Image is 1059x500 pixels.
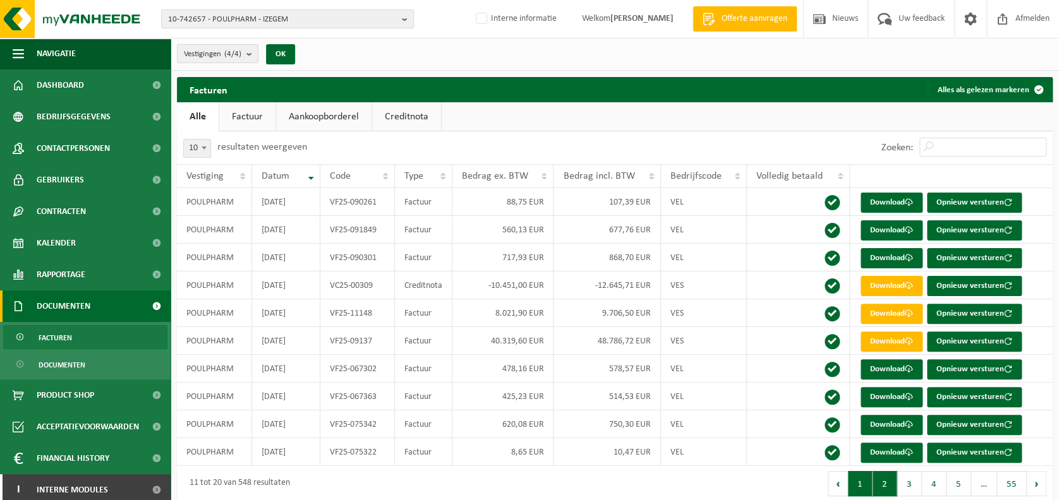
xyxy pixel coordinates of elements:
[661,438,747,466] td: VEL
[183,139,211,158] span: 10
[177,383,252,410] td: POULPHARM
[37,133,110,164] span: Contactpersonen
[177,438,252,466] td: POULPHARM
[861,304,923,324] a: Download
[927,359,1022,379] button: Opnieuw versturen
[372,102,441,131] a: Creditnota
[554,327,660,355] td: 48.786,72 EUR
[37,379,94,411] span: Product Shop
[927,415,1022,435] button: Opnieuw versturen
[661,271,747,299] td: VES
[330,171,351,181] span: Code
[3,352,167,376] a: Documenten
[661,299,747,327] td: VES
[252,438,320,466] td: [DATE]
[252,355,320,383] td: [DATE]
[861,276,923,296] a: Download
[177,299,252,327] td: POULPHARM
[828,471,848,496] button: Previous
[219,102,275,131] a: Factuur
[177,44,258,63] button: Vestigingen(4/4)
[927,193,1022,213] button: Opnieuw versturen
[922,471,947,496] button: 4
[395,355,452,383] td: Factuur
[670,171,722,181] span: Bedrijfscode
[661,216,747,244] td: VEL
[718,13,790,25] span: Offerte aanvragen
[452,216,554,244] td: 560,13 EUR
[861,248,923,268] a: Download
[554,271,660,299] td: -12.645,71 EUR
[395,216,452,244] td: Factuur
[452,299,554,327] td: 8.021,90 EUR
[37,69,84,101] span: Dashboard
[161,9,414,28] button: 10-742657 - POULPHARM - IZEGEM
[997,471,1027,496] button: 55
[395,327,452,355] td: Factuur
[927,331,1022,352] button: Opnieuw versturen
[320,438,396,466] td: VF25-075322
[661,244,747,271] td: VEL
[861,415,923,435] a: Download
[554,438,660,466] td: 10,47 EUR
[927,248,1022,268] button: Opnieuw versturen
[554,410,660,438] td: 750,30 EUR
[252,271,320,299] td: [DATE]
[37,411,139,443] span: Acceptatievoorwaarden
[395,438,452,466] td: Factuur
[861,359,923,379] a: Download
[37,227,76,259] span: Kalender
[861,331,923,352] a: Download
[320,299,396,327] td: VF25-11148
[37,290,90,322] span: Documenten
[37,443,109,474] span: Financial History
[39,353,85,377] span: Documenten
[395,271,452,299] td: Creditnota
[693,6,797,32] a: Offerte aanvragen
[756,171,823,181] span: Volledig betaald
[37,101,111,133] span: Bedrijfsgegevens
[927,304,1022,324] button: Opnieuw versturen
[186,171,224,181] span: Vestiging
[177,355,252,383] td: POULPHARM
[252,327,320,355] td: [DATE]
[452,438,554,466] td: 8,65 EUR
[395,410,452,438] td: Factuur
[252,410,320,438] td: [DATE]
[217,142,307,152] label: resultaten weergeven
[861,387,923,407] a: Download
[320,188,396,216] td: VF25-090261
[395,383,452,410] td: Factuur
[177,216,252,244] td: POULPHARM
[177,327,252,355] td: POULPHARM
[252,244,320,271] td: [DATE]
[947,471,971,496] button: 5
[554,216,660,244] td: 677,76 EUR
[320,244,396,271] td: VF25-090301
[177,77,240,102] h2: Facturen
[320,355,396,383] td: VF25-067302
[3,325,167,349] a: Facturen
[661,355,747,383] td: VEL
[266,44,295,64] button: OK
[395,299,452,327] td: Factuur
[262,171,289,181] span: Datum
[554,355,660,383] td: 578,57 EUR
[452,410,554,438] td: 620,08 EUR
[927,443,1022,463] button: Opnieuw versturen
[661,383,747,410] td: VEL
[452,355,554,383] td: 478,16 EUR
[610,14,674,23] strong: [PERSON_NAME]
[276,102,372,131] a: Aankoopborderel
[184,45,241,64] span: Vestigingen
[927,276,1022,296] button: Opnieuw versturen
[320,327,396,355] td: VF25-09137
[184,140,210,157] span: 10
[1027,471,1046,496] button: Next
[928,77,1051,102] button: Alles als gelezen markeren
[252,216,320,244] td: [DATE]
[320,216,396,244] td: VF25-091849
[177,188,252,216] td: POULPHARM
[37,164,84,196] span: Gebruikers
[861,443,923,463] a: Download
